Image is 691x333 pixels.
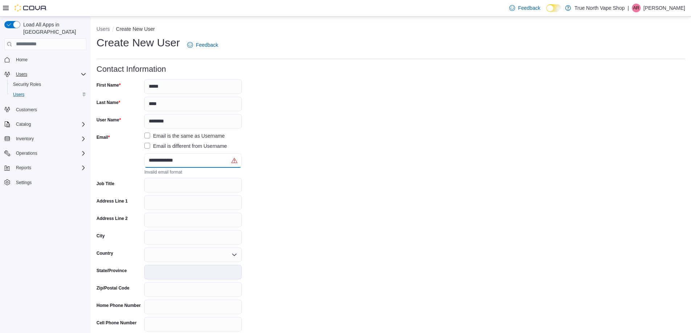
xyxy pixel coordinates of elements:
[20,21,86,36] span: Load All Apps in [GEOGRAPHIC_DATA]
[96,25,685,34] nav: An example of EuiBreadcrumbs
[116,26,155,32] button: Create New User
[10,90,86,99] span: Users
[518,4,540,12] span: Feedback
[184,38,221,52] a: Feedback
[96,198,128,204] label: Address Line 1
[13,55,86,64] span: Home
[13,163,86,172] span: Reports
[1,148,89,158] button: Operations
[1,104,89,115] button: Customers
[628,4,629,12] p: |
[506,1,543,15] a: Feedback
[633,4,639,12] span: AR
[96,303,141,308] label: Home Phone Number
[4,51,86,207] nav: Complex example
[144,142,227,150] label: Email is different from Username
[96,100,120,105] label: Last Name
[575,4,625,12] p: True North Vape Shop
[10,90,27,99] a: Users
[96,216,128,221] label: Address Line 2
[16,71,27,77] span: Users
[13,134,86,143] span: Inventory
[96,320,137,326] label: Cell Phone Number
[16,150,37,156] span: Operations
[1,177,89,188] button: Settings
[7,79,89,90] button: Security Roles
[96,36,180,50] h1: Create New User
[144,168,210,175] div: Invalid email format
[96,250,113,256] label: Country
[13,105,86,114] span: Customers
[96,285,129,291] label: Zip/Postal Code
[13,149,86,158] span: Operations
[15,4,47,12] img: Cova
[96,181,114,187] label: Job Title
[96,26,110,32] button: Users
[96,82,121,88] label: First Name
[13,70,30,79] button: Users
[16,57,28,63] span: Home
[13,55,30,64] a: Home
[16,136,34,142] span: Inventory
[13,82,41,87] span: Security Roles
[1,119,89,129] button: Catalog
[10,80,86,89] span: Security Roles
[1,69,89,79] button: Users
[96,65,166,74] h3: Contact Information
[643,4,685,12] p: [PERSON_NAME]
[96,268,127,274] label: State/Province
[16,121,31,127] span: Catalog
[13,134,37,143] button: Inventory
[546,4,562,12] input: Dark Mode
[1,54,89,65] button: Home
[96,233,105,239] label: City
[13,178,86,187] span: Settings
[13,120,34,129] button: Catalog
[16,165,31,171] span: Reports
[7,90,89,100] button: Users
[13,149,40,158] button: Operations
[13,92,24,97] span: Users
[13,178,34,187] a: Settings
[1,163,89,173] button: Reports
[16,107,37,113] span: Customers
[10,80,44,89] a: Security Roles
[1,134,89,144] button: Inventory
[13,120,86,129] span: Catalog
[13,163,34,172] button: Reports
[96,134,110,140] label: Email
[144,132,225,140] label: Email is the same as Username
[13,105,40,114] a: Customers
[16,180,32,186] span: Settings
[96,117,121,123] label: User Name
[196,41,218,49] span: Feedback
[632,4,641,12] div: Amber Ripley
[231,252,237,258] button: Open list of options
[13,70,86,79] span: Users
